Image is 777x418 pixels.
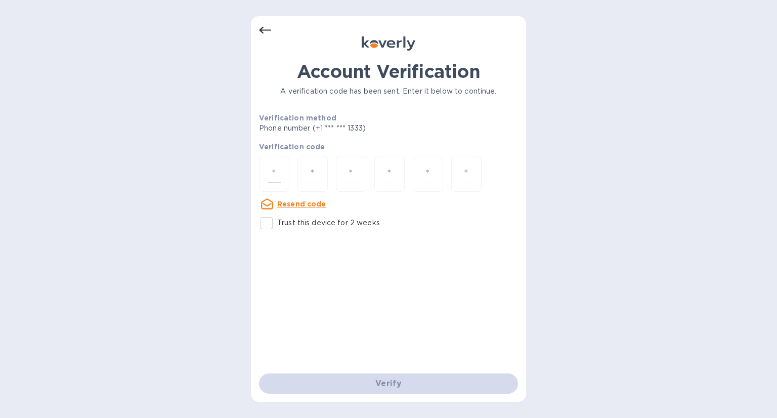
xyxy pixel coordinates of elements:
[259,61,518,82] h1: Account Verification
[277,200,326,208] u: Resend code
[259,114,336,122] b: Verification method
[259,86,518,97] p: A verification code has been sent. Enter it below to continue.
[259,123,443,134] p: Phone number (+1 *** *** 1333)
[277,218,380,228] p: Trust this device for 2 weeks
[259,142,518,152] p: Verification code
